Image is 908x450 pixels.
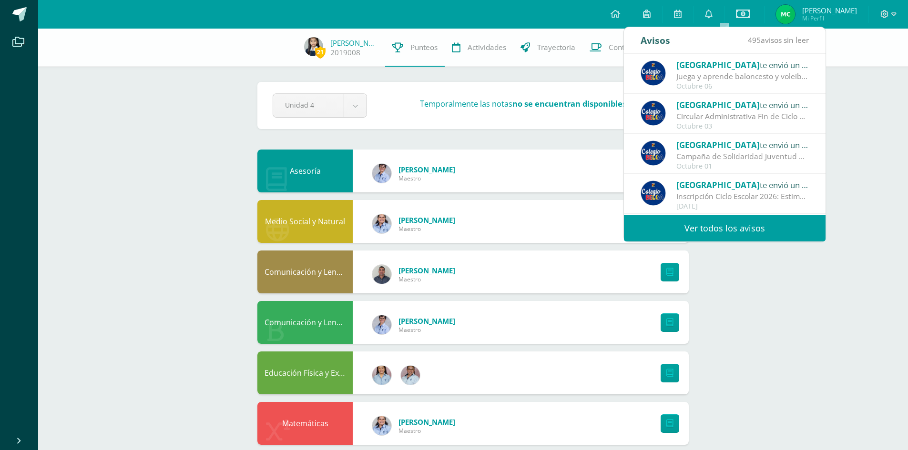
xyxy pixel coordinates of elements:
[398,427,455,435] span: Maestro
[676,162,809,170] div: Octubre 01
[398,225,455,233] span: Maestro
[330,38,378,48] a: [PERSON_NAME]
[676,99,809,111] div: te envió un aviso
[676,122,809,130] div: Octubre 03
[513,29,582,67] a: Trayectoria
[676,180,760,190] span: [GEOGRAPHIC_DATA]
[676,59,809,71] div: te envió un aviso
[676,71,809,82] div: Juega y aprende baloncesto y voleibol: ¡Participa en nuestro Curso de Vacaciones! Costo: Q300.00 ...
[398,417,455,427] span: [PERSON_NAME]
[410,42,438,52] span: Punteos
[385,29,445,67] a: Punteos
[512,99,626,109] strong: no se encuentran disponibles
[641,140,666,166] img: 919ad801bb7643f6f997765cf4083301.png
[372,416,391,435] img: 169b211609c0e4d89eedb5d494139835.png
[748,35,809,45] span: avisos sin leer
[401,366,420,385] img: 913d032c62bf5869bb5737361d3f627b.png
[641,60,666,86] img: 919ad801bb7643f6f997765cf4083301.png
[676,139,809,151] div: te envió un aviso
[676,111,809,122] div: Circular Administrativa Fin de Ciclo 2025: Estimados padres de familia: Esperamos que Jesús, Marí...
[398,174,455,182] span: Maestro
[315,46,326,58] span: 21
[676,60,760,70] span: [GEOGRAPHIC_DATA]
[676,191,809,202] div: Inscripción Ciclo Escolar 2026: Estimados padres y madres de familia: Les saludamos deseándoles b...
[372,164,391,183] img: fc33a10f3593ce030f2517ecbe605433.png
[398,165,455,174] span: [PERSON_NAME]
[257,351,353,394] div: Educación Física y Expresión Corporal
[257,301,353,344] div: Comunicación y Lenguaje L1. Idioma Materno
[330,48,360,58] a: 2019008
[398,326,455,334] span: Maestro
[372,214,391,233] img: 169b211609c0e4d89eedb5d494139835.png
[304,37,323,56] img: 68ccb7e9cc844c8414ad42c12b34c11a.png
[398,215,455,225] span: [PERSON_NAME]
[468,42,506,52] span: Actividades
[398,316,455,326] span: [PERSON_NAME]
[624,215,826,241] a: Ver todos los avisos
[257,150,353,192] div: Asesoría
[398,275,455,283] span: Maestro
[676,202,809,210] div: [DATE]
[372,265,391,284] img: c930f3f73c3d00a5c92100a53b7a1b5a.png
[748,35,761,45] span: 495
[257,402,353,445] div: Matemáticas
[641,100,666,126] img: 919ad801bb7643f6f997765cf4083301.png
[445,29,513,67] a: Actividades
[285,94,332,116] span: Unidad 4
[676,151,809,162] div: Campaña de Solidaridad Juventud Misionera 2025.: Queridas familias: Deseándoles bienestar en cada...
[676,179,809,191] div: te envió un aviso
[641,180,666,206] img: 919ad801bb7643f6f997765cf4083301.png
[802,14,857,22] span: Mi Perfil
[372,315,391,334] img: fc33a10f3593ce030f2517ecbe605433.png
[676,100,760,110] span: [GEOGRAPHIC_DATA]
[398,266,455,275] span: [PERSON_NAME]
[641,27,670,53] div: Avisos
[776,5,795,24] img: 5bc08a5401c44daa4ac94a3d4be53cbc.png
[537,42,575,52] span: Trayectoria
[802,6,857,15] span: [PERSON_NAME]
[257,200,353,243] div: Medio Social y Natural
[609,42,642,52] span: Contactos
[676,82,809,90] div: Octubre 06
[372,366,391,385] img: dc674997e74fffa5930a5c3b490745a5.png
[420,99,628,109] h3: Temporalmente las notas .
[257,250,353,293] div: Comunicación y Lenguaje L 2. Segundo Idioma
[676,140,760,150] span: [GEOGRAPHIC_DATA]
[582,29,649,67] a: Contactos
[273,94,367,117] a: Unidad 4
